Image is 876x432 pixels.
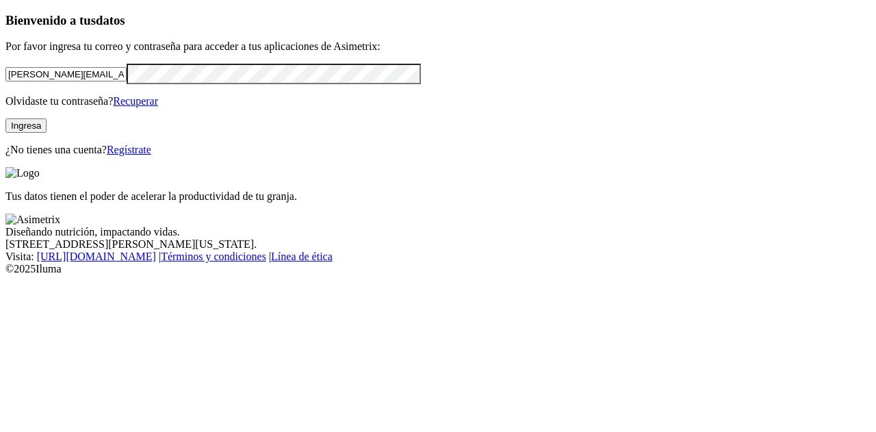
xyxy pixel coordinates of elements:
[5,226,871,238] div: Diseñando nutrición, impactando vidas.
[5,238,871,251] div: [STREET_ADDRESS][PERSON_NAME][US_STATE].
[5,40,871,53] p: Por favor ingresa tu correo y contraseña para acceder a tus aplicaciones de Asimetrix:
[5,167,40,179] img: Logo
[5,190,871,203] p: Tus datos tienen el poder de acelerar la productividad de tu granja.
[5,67,127,81] input: Tu correo
[5,95,871,107] p: Olvidaste tu contraseña?
[5,263,871,275] div: © 2025 Iluma
[5,144,871,156] p: ¿No tienes una cuenta?
[113,95,158,107] a: Recuperar
[5,214,60,226] img: Asimetrix
[5,13,871,28] h3: Bienvenido a tus
[271,251,333,262] a: Línea de ética
[5,118,47,133] button: Ingresa
[107,144,151,155] a: Regístrate
[96,13,125,27] span: datos
[5,251,871,263] div: Visita : | |
[37,251,156,262] a: [URL][DOMAIN_NAME]
[161,251,266,262] a: Términos y condiciones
